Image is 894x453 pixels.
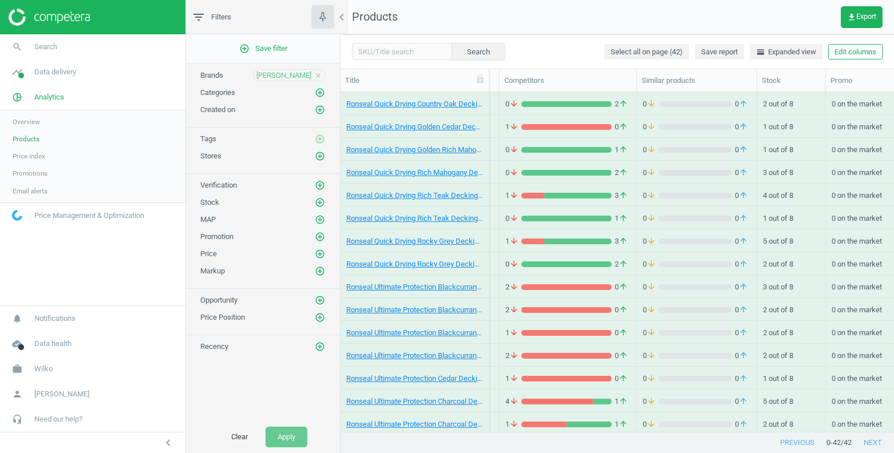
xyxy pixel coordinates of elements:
i: arrow_upward [619,99,628,109]
i: arrow_downward [647,190,656,201]
i: arrow_downward [509,282,519,292]
span: Export [847,13,876,22]
span: Markup [200,267,225,275]
span: 0 [732,99,751,109]
span: 0 [643,351,659,361]
i: arrow_downward [647,351,656,361]
button: Search [452,43,505,60]
i: cloud_done [6,333,28,355]
i: arrow_upward [619,259,628,269]
span: Created on [200,105,235,114]
span: MAP [200,215,216,224]
span: 0 [732,213,751,224]
span: 0 [732,419,751,430]
i: search [6,36,28,58]
div: 3 out of 8 [763,276,820,296]
i: arrow_upward [619,351,628,361]
i: pie_chart_outlined [6,86,28,108]
span: 1 [612,419,631,430]
div: grid [341,92,894,432]
span: 0 [505,168,521,178]
span: 1 [505,236,521,247]
button: previous [768,432,826,453]
span: Stores [200,152,221,160]
i: arrow_upward [739,282,748,292]
div: 1 out of 8 [763,116,820,136]
a: Ronseal Quick Drying Golden Rich Mahogany Stain 5L [346,145,483,155]
span: 0 [732,236,751,247]
i: arrow_upward [619,213,628,224]
i: arrow_upward [619,190,628,201]
span: 2 [612,168,631,178]
i: arrow_downward [647,213,656,224]
i: arrow_upward [739,190,748,201]
span: Brands [200,71,223,80]
i: add_circle_outline [315,151,325,161]
a: Ronseal Quick Drying Rich Teak Decking Stain 5L [346,213,483,224]
a: Ronseal Ultimate Protection Charcoal Decking Paint 5L [346,419,483,430]
div: 2 out of 8 [763,414,820,434]
span: 0 [643,236,659,247]
span: 0 - 42 [826,438,841,448]
span: 0 [643,145,659,155]
span: Data delivery [34,67,76,77]
i: arrow_upward [619,168,628,178]
span: / 42 [841,438,852,448]
span: Stock [200,198,219,206]
i: arrow_downward [647,328,656,338]
span: 0 [732,305,751,315]
span: 0 [505,213,521,224]
a: Ronseal Quick Drying Rich Teak Decking Stain 2.5L [346,190,483,201]
i: arrow_upward [739,99,748,109]
span: Products [352,10,398,23]
i: arrow_downward [509,122,519,132]
i: add_circle_outline [315,134,325,144]
i: add_circle_outline [239,43,250,54]
span: Overview [13,117,40,126]
span: Price [200,249,217,258]
span: 1 [505,373,521,384]
span: Recency [200,342,228,351]
i: add_circle_outline [315,312,325,323]
a: Ronseal Quick Drying Country Oak Decking Stain 2.5L [346,99,483,109]
i: arrow_downward [509,213,519,224]
i: arrow_downward [509,419,519,430]
i: add_circle_outline [315,88,325,98]
button: add_circle_outline [314,341,326,352]
span: 0 [612,328,631,338]
a: Ronseal Ultimate Protection Blackcurrant Decking Stain 2.5L [346,328,483,338]
span: 1 [505,328,521,338]
i: arrow_downward [509,145,519,155]
button: Select all on page (42) [604,44,689,60]
i: arrow_upward [739,213,748,224]
i: add_circle_outline [315,341,325,352]
div: 5 out of 8 [763,391,820,411]
span: Select all on page (42) [611,47,683,57]
span: 0 [505,99,521,109]
i: arrow_upward [619,328,628,338]
span: 0 [643,328,659,338]
button: Apply [266,427,307,447]
i: arrow_upward [619,145,628,155]
a: Ronseal Quick Drying Rich Mahogany Decking Stain 2.5L [346,168,483,178]
i: add_circle_outline [315,249,325,259]
span: [PERSON_NAME] [256,70,311,81]
span: 0 [505,259,521,269]
span: 0 [732,396,751,407]
span: Save report [701,47,738,57]
span: 0 [732,351,751,361]
span: 3 [612,190,631,201]
span: Data health [34,339,72,349]
i: arrow_downward [647,419,656,430]
i: arrow_downward [647,396,656,407]
span: Price Position [200,313,245,321]
button: add_circle_outline [314,214,326,225]
div: 2 out of 8 [763,322,820,342]
i: add_circle_outline [315,295,325,305]
button: Clear [219,427,260,447]
i: work [6,358,28,380]
span: Verification [200,181,237,189]
i: arrow_upward [619,373,628,384]
button: add_circle_outline [314,231,326,243]
i: arrow_downward [647,373,656,384]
